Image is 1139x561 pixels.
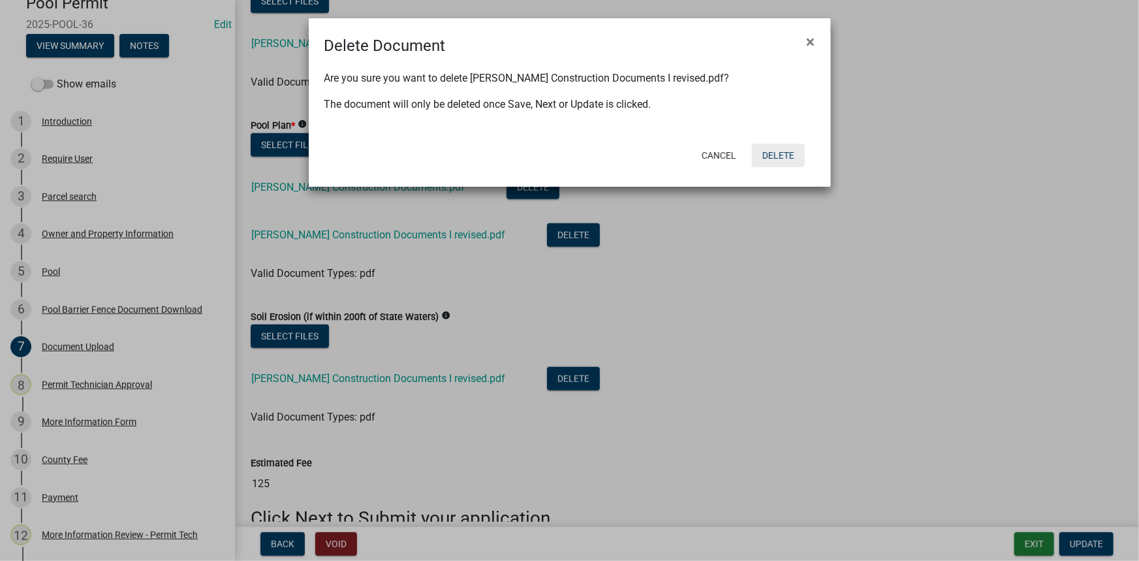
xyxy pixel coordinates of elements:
p: Are you sure you want to delete [PERSON_NAME] Construction Documents I revised.pdf? [324,71,815,86]
h4: Delete Document [324,34,446,57]
p: The document will only be deleted once Save, Next or Update is clicked. [324,97,815,112]
span: × [807,33,815,51]
button: Cancel [691,144,747,167]
button: Close [796,24,826,60]
button: Delete [752,144,805,167]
